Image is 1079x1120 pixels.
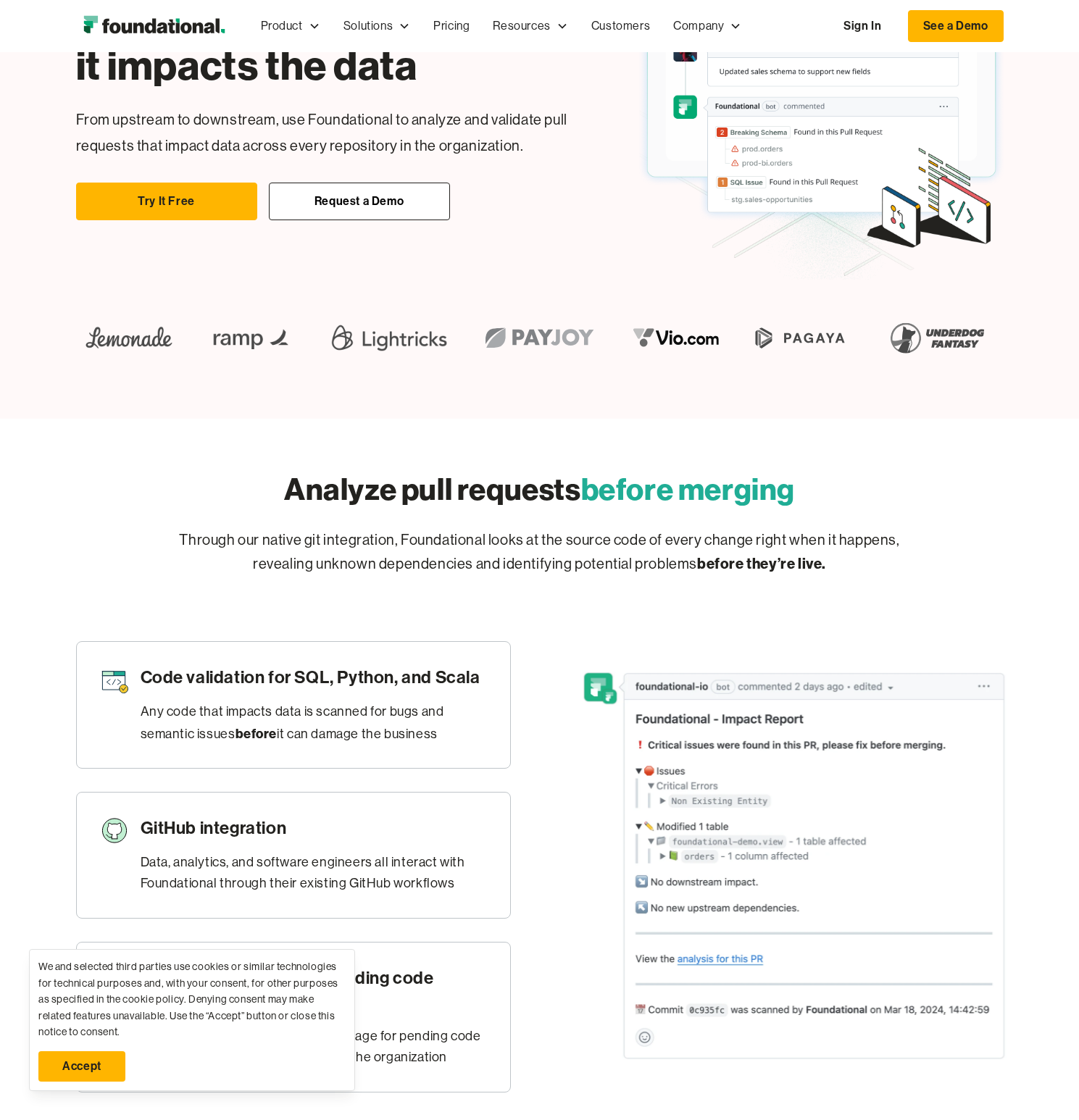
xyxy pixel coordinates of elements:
img: Code Validation Icon [100,665,129,694]
img: Foundational Logo [76,12,232,41]
p: Through our native git integration, Foundational looks at the source code of every change right w... [169,529,911,576]
img: Underdog Fantasy Logo [879,314,995,361]
a: Sign In [829,11,896,41]
div: Solutions [332,2,422,50]
img: Analyze pull requests before merging Illustration [577,641,1012,1092]
a: Customers [580,2,662,50]
div: Any code that impacts data is scanned for bugs and semantic issues it can damage the business [141,701,487,745]
iframe: Chat Widget [818,952,1079,1120]
div: Company [673,17,724,35]
div: Company [662,2,753,50]
h3: Code validation for SQL, Python, and Scala [141,665,487,690]
strong: before they’re live. [697,554,826,572]
span: before merging [581,470,795,508]
img: Lemonade Logo [76,314,183,361]
strong: before [236,725,278,742]
div: Resources [493,17,550,35]
img: Payjoy logo [473,314,606,361]
div: Solutions [343,17,393,35]
a: See a Demo [908,10,1004,42]
h3: GitHub integration [141,816,487,840]
a: Accept [38,1051,125,1082]
h2: Analyze pull requests [284,468,795,510]
div: Resources [481,2,579,50]
div: Product [261,17,303,35]
a: Request a Demo [269,183,450,220]
a: Try It Free [76,183,257,220]
div: We and selected third parties use cookies or similar technologies for technical purposes and, wit... [38,958,346,1040]
div: Data, analytics, and software engineers all interact with Foundational through their existing Git... [141,852,487,895]
a: Pricing [422,2,481,50]
img: vio logo [623,314,730,361]
img: Pagaya Logo [747,314,854,361]
img: Lightricks Logo [326,314,452,361]
p: From upstream to downstream, use Foundational to analyze and validate pull requests that impact d... [76,107,616,159]
a: home [76,12,232,41]
div: Product [249,2,332,50]
img: Ramp Logo [203,314,302,361]
img: GitHub Icon [100,816,129,845]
